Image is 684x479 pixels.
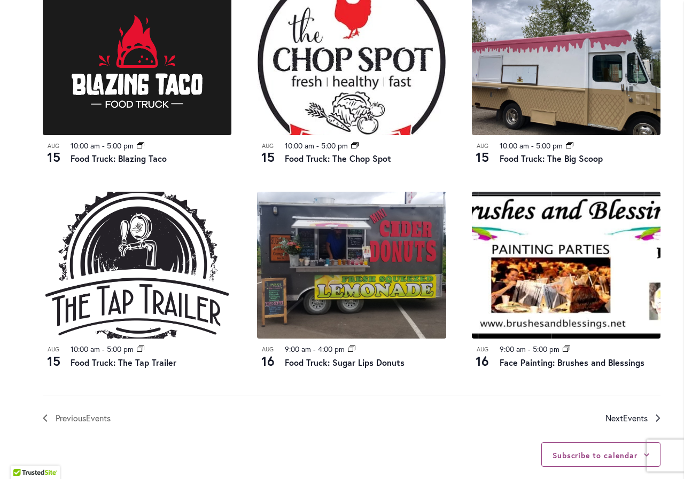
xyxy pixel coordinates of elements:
[43,148,64,166] span: 15
[43,352,64,370] span: 15
[107,140,134,151] time: 5:00 pm
[313,344,316,354] span: -
[43,411,111,425] a: Previous Events
[605,411,648,425] span: Next
[536,140,563,151] time: 5:00 pm
[71,357,176,368] a: Food Truck: The Tap Trailer
[285,344,311,354] time: 9:00 am
[102,344,105,354] span: -
[107,344,134,354] time: 5:00 pm
[257,142,278,151] span: Aug
[318,344,345,354] time: 4:00 pm
[102,140,105,151] span: -
[71,344,100,354] time: 10:00 am
[43,345,64,354] span: Aug
[623,412,648,423] span: Events
[86,412,111,423] span: Events
[472,345,493,354] span: Aug
[500,153,603,164] a: Food Truck: The Big Scoop
[472,192,660,339] img: Brushes and Blessings – Face Painting
[43,142,64,151] span: Aug
[43,192,231,339] img: Food Truck: The Tap Trailer
[285,357,405,368] a: Food Truck: Sugar Lips Donuts
[472,142,493,151] span: Aug
[257,148,278,166] span: 15
[533,344,559,354] time: 5:00 pm
[257,345,278,354] span: Aug
[316,140,319,151] span: -
[553,450,638,460] button: Subscribe to calendar
[71,153,167,164] a: Food Truck: Blazing Taco
[472,148,493,166] span: 15
[605,411,660,425] a: Next Events
[500,140,529,151] time: 10:00 am
[257,192,446,339] img: Food Truck: Sugar Lips Apple Cider Donuts
[528,344,531,354] span: -
[500,357,644,368] a: Face Painting: Brushes and Blessings
[531,140,534,151] span: -
[321,140,348,151] time: 5:00 pm
[285,153,391,164] a: Food Truck: The Chop Spot
[56,411,111,425] span: Previous
[472,352,493,370] span: 16
[71,140,100,151] time: 10:00 am
[500,344,526,354] time: 9:00 am
[8,441,38,471] iframe: Launch Accessibility Center
[257,352,278,370] span: 16
[285,140,314,151] time: 10:00 am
